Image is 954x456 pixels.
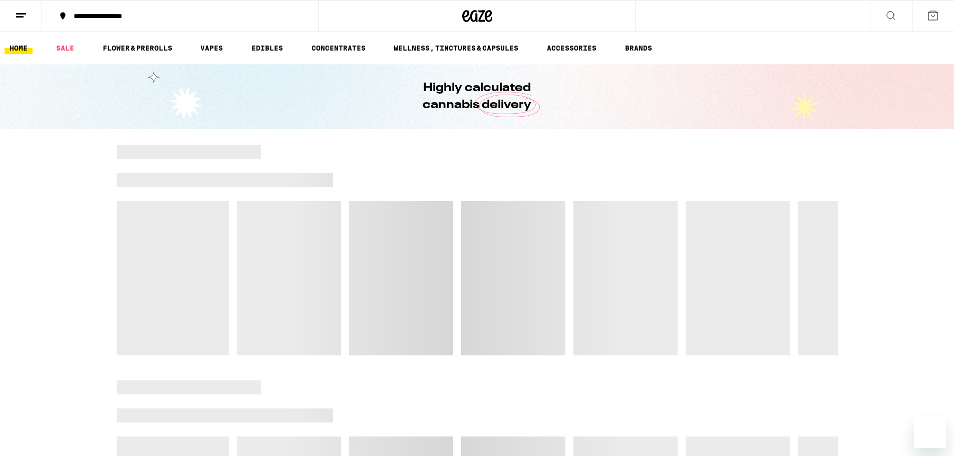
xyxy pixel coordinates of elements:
iframe: Button to launch messaging window [914,416,946,448]
h1: Highly calculated cannabis delivery [395,80,560,114]
a: HOME [5,42,33,54]
a: CONCENTRATES [306,42,371,54]
a: SALE [51,42,79,54]
a: EDIBLES [246,42,288,54]
a: FLOWER & PREROLLS [98,42,177,54]
a: BRANDS [620,42,657,54]
a: ACCESSORIES [542,42,601,54]
a: VAPES [195,42,228,54]
a: WELLNESS, TINCTURES & CAPSULES [389,42,523,54]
